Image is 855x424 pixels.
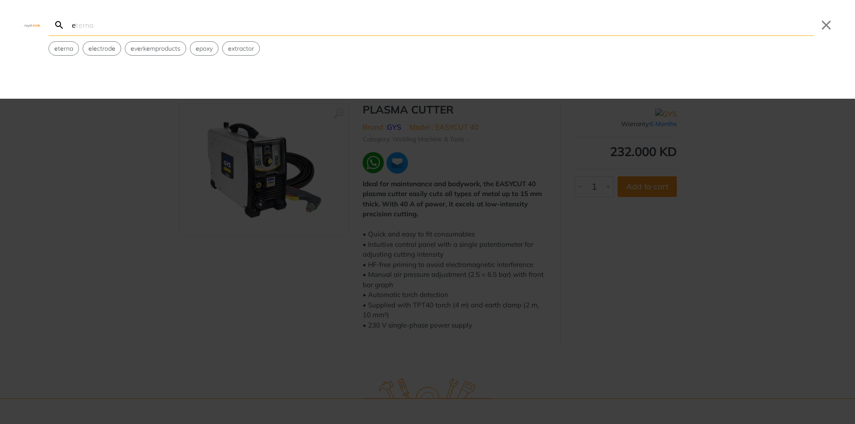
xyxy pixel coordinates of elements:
[131,44,180,53] span: v rk mproducts
[88,44,92,52] strong: e
[819,18,833,32] button: Close
[228,44,254,53] span: xtractor
[70,14,814,35] input: Search…
[196,44,213,53] span: poxy
[190,41,219,56] div: Suggestion: epoxy
[146,44,150,52] strong: e
[223,42,259,55] button: Select suggestion: extractor
[222,41,260,56] div: Suggestion: extractor
[93,44,97,52] strong: e
[190,42,218,55] button: Select suggestion: epoxy
[48,41,79,56] div: Suggestion: eterna
[83,41,121,56] div: Suggestion: electrode
[131,44,134,52] strong: e
[60,44,64,52] strong: e
[112,44,115,52] strong: e
[49,42,79,55] button: Select suggestion: eterna
[54,44,58,52] strong: e
[22,23,43,27] img: Close
[137,44,141,52] strong: e
[196,44,199,52] strong: e
[83,42,121,55] button: Select suggestion: electrode
[54,20,65,31] svg: Search
[125,42,186,55] button: Select suggestion: everkemproducts
[54,44,73,53] span: t rna
[125,41,186,56] div: Suggestion: everkemproducts
[88,44,115,53] span: l ctrod
[228,44,232,52] strong: e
